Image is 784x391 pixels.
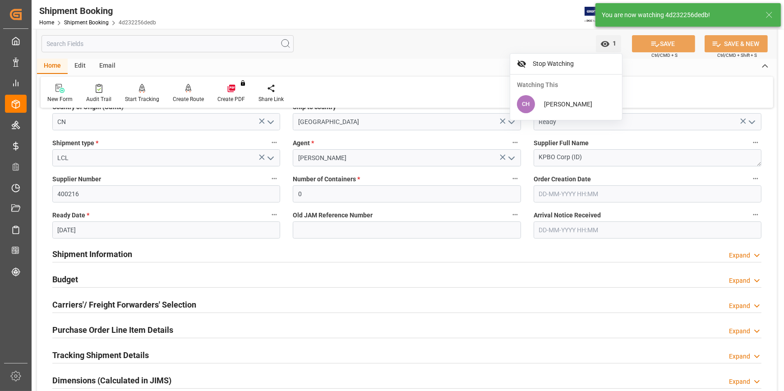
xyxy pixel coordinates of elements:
div: New Form [47,95,73,103]
span: Supplier Number [52,175,101,184]
button: SAVE & NEW [705,35,768,52]
h2: Budget [52,273,78,285]
div: Expand [729,327,750,336]
button: Ready Date * [268,209,280,221]
span: Shipment type [52,138,98,148]
button: Old JAM Reference Number [509,209,521,221]
h2: Shipment Information [52,248,132,260]
div: Shipment Booking [39,4,156,18]
span: Ctrl/CMD + Shift + S [717,52,757,59]
button: Order Creation Date [750,173,761,184]
div: Email [92,59,122,74]
input: DD-MM-YYYY [52,221,280,239]
button: Supplier Full Name [750,137,761,148]
button: SAVE [632,35,695,52]
button: Agent * [509,137,521,148]
a: Home [39,19,54,26]
button: open menu [263,151,277,165]
textarea: KPBO Corp (ID) [534,149,761,166]
div: Expand [729,251,750,260]
button: open menu [263,115,277,129]
span: Number of Containers [293,175,360,184]
a: Shipment Booking [64,19,109,26]
div: Watching This [510,75,622,92]
input: Type to search/select [52,113,280,130]
input: Search Fields [42,35,294,52]
span: Ready Date [52,211,89,220]
button: open menu [744,115,758,129]
span: Agent [293,138,314,148]
span: 1 [610,40,617,47]
div: Edit [68,59,92,74]
button: open menu [504,115,517,129]
span: Arrival Notice Received [534,211,601,220]
span: Old JAM Reference Number [293,211,373,220]
h2: Carriers'/ Freight Forwarders' Selection [52,299,196,311]
button: open menu [504,151,517,165]
button: Arrival Notice Received [750,209,761,221]
div: Audit Trail [86,95,111,103]
div: You are now watching 4d232256dedb! [602,10,757,20]
span: CH [522,101,530,107]
img: Exertis%20JAM%20-%20Email%20Logo.jpg_1722504956.jpg [585,7,616,23]
div: Expand [729,352,750,361]
button: close menu [596,35,621,52]
h2: Tracking Shipment Details [52,349,149,361]
h2: Purchase Order Line Item Details [52,324,173,336]
button: Supplier Number [268,173,280,184]
button: Shipment type * [268,137,280,148]
div: Create Route [173,95,204,103]
div: Expand [729,377,750,386]
h2: Dimensions (Calculated in JIMS) [52,374,171,386]
div: Home [37,59,68,74]
span: Stop Watching [530,59,615,69]
input: DD-MM-YYYY HH:MM [534,185,761,202]
div: Share Link [258,95,284,103]
button: Number of Containers * [509,173,521,184]
span: [PERSON_NAME] [544,101,592,108]
span: Order Creation Date [534,175,591,184]
span: Supplier Full Name [534,138,589,148]
div: Expand [729,276,750,285]
input: DD-MM-YYYY HH:MM [534,221,761,239]
div: Start Tracking [125,95,159,103]
span: Ctrl/CMD + S [651,52,678,59]
div: Expand [729,301,750,311]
